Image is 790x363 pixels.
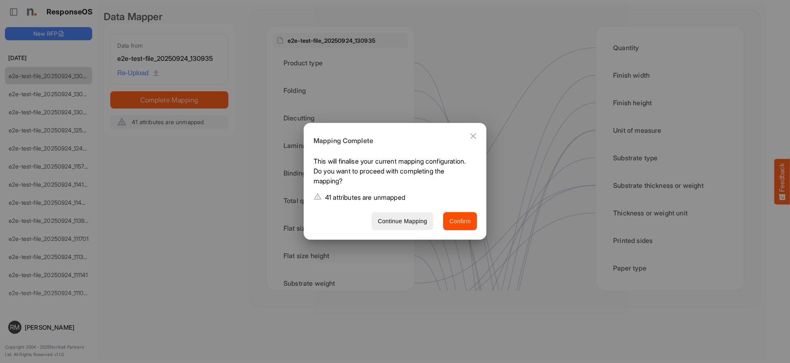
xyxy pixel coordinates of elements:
button: Continue Mapping [372,212,433,231]
p: This will finalise your current mapping configuration. Do you want to proceed with completing the... [314,156,470,189]
p: 41 attributes are unmapped [325,192,405,202]
span: Confirm [449,216,471,227]
h6: Mapping Complete [314,136,470,146]
button: Confirm [443,212,477,231]
span: Continue Mapping [378,216,427,227]
button: Close dialog [463,126,483,146]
